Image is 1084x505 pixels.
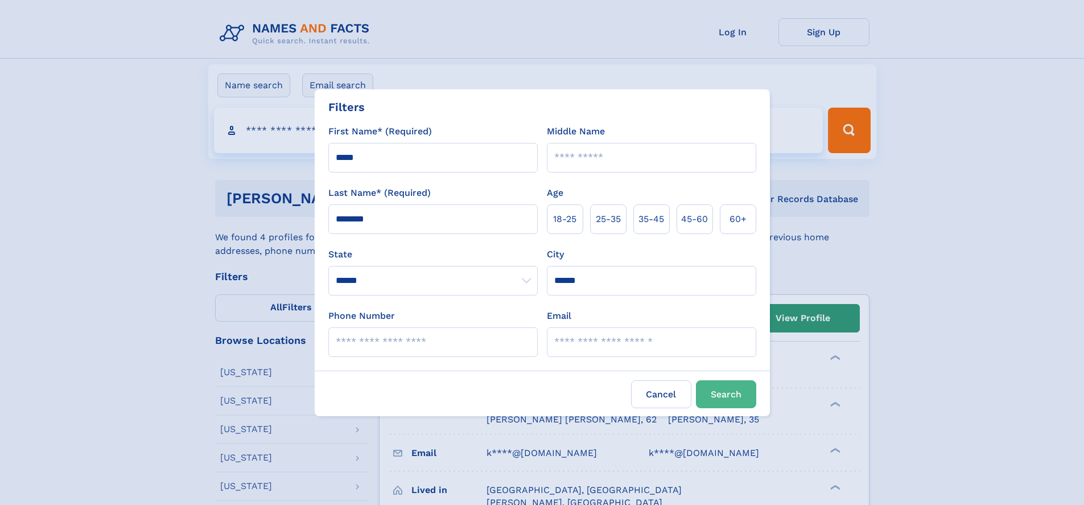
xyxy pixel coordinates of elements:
span: 35‑45 [638,212,664,226]
label: Cancel [631,380,691,408]
div: Filters [328,98,365,116]
button: Search [696,380,756,408]
label: Email [547,309,571,323]
span: 25‑35 [596,212,621,226]
span: 45‑60 [681,212,708,226]
label: Middle Name [547,125,605,138]
span: 18‑25 [553,212,576,226]
span: 60+ [729,212,747,226]
label: City [547,248,564,261]
label: First Name* (Required) [328,125,432,138]
label: Phone Number [328,309,395,323]
label: Last Name* (Required) [328,186,431,200]
label: State [328,248,538,261]
label: Age [547,186,563,200]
